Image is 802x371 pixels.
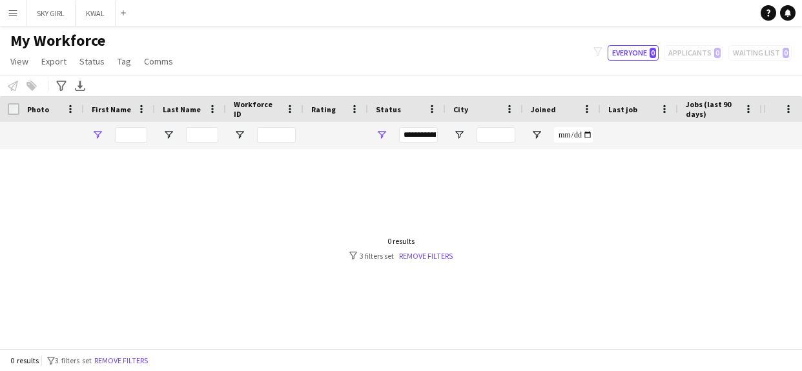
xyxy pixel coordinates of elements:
[399,251,453,261] a: Remove filters
[92,105,131,114] span: First Name
[186,127,218,143] input: Last Name Filter Input
[453,129,465,141] button: Open Filter Menu
[118,55,131,67] span: Tag
[234,129,245,141] button: Open Filter Menu
[257,127,296,143] input: Workforce ID Filter Input
[554,127,593,143] input: Joined Filter Input
[477,127,515,143] input: City Filter Input
[163,129,174,141] button: Open Filter Menu
[650,48,656,58] span: 0
[72,78,88,94] app-action-btn: Export XLSX
[79,55,105,67] span: Status
[36,53,72,70] a: Export
[349,236,453,246] div: 0 results
[55,356,92,365] span: 3 filters set
[92,129,103,141] button: Open Filter Menu
[234,99,280,119] span: Workforce ID
[531,105,556,114] span: Joined
[112,53,136,70] a: Tag
[54,78,69,94] app-action-btn: Advanced filters
[92,354,150,368] button: Remove filters
[8,103,19,115] input: Column with Header Selection
[311,105,336,114] span: Rating
[115,127,147,143] input: First Name Filter Input
[76,1,116,26] button: KWAL
[27,105,49,114] span: Photo
[531,129,542,141] button: Open Filter Menu
[10,55,28,67] span: View
[10,31,105,50] span: My Workforce
[349,251,453,261] div: 3 filters set
[608,45,659,61] button: Everyone0
[376,105,401,114] span: Status
[41,55,67,67] span: Export
[5,53,34,70] a: View
[26,1,76,26] button: SKY GIRL
[163,105,201,114] span: Last Name
[376,129,387,141] button: Open Filter Menu
[139,53,178,70] a: Comms
[686,99,739,119] span: Jobs (last 90 days)
[608,105,637,114] span: Last job
[144,55,173,67] span: Comms
[74,53,110,70] a: Status
[453,105,468,114] span: City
